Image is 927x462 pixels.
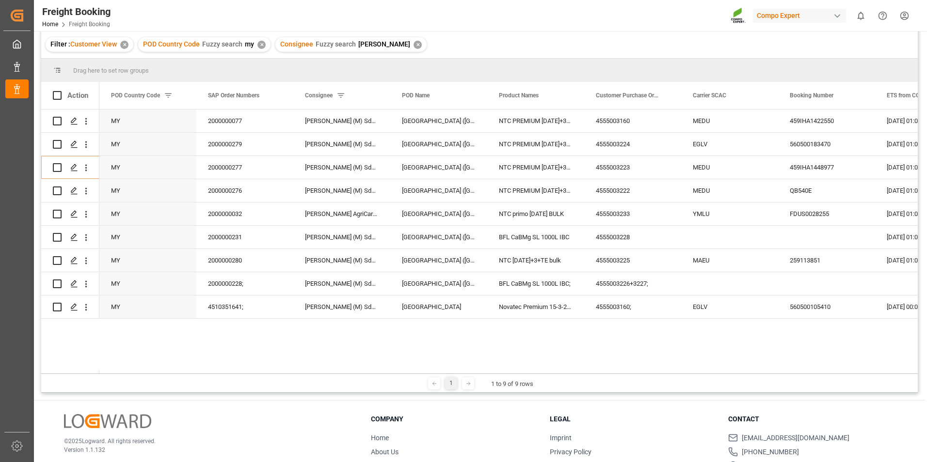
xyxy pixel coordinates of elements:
span: Customer Purchase Order Numbers [596,92,661,99]
div: MEDU [681,156,778,179]
div: Press SPACE to select this row. [41,202,99,226]
button: show 0 new notifications [850,5,872,27]
h3: Company [371,414,538,424]
div: [GEOGRAPHIC_DATA] ([GEOGRAPHIC_DATA]) [390,156,487,179]
span: POD Name [402,92,430,99]
div: MEDU [681,109,778,132]
div: NTC PREMIUM [DATE]+3+TE BULK [487,133,584,155]
div: [GEOGRAPHIC_DATA] ([GEOGRAPHIC_DATA]) [390,109,487,132]
h3: Legal [550,414,717,424]
div: NTC PREMIUM [DATE]+3+TE BULK [487,179,584,202]
div: 2000000231 [196,226,293,248]
a: Home [371,434,389,442]
div: 4555003224 [584,133,681,155]
div: Press SPACE to select this row. [41,249,99,272]
div: [GEOGRAPHIC_DATA] [390,295,487,318]
span: my [245,40,254,48]
img: Screenshot%202023-09-29%20at%2010.02.21.png_1712312052.png [731,7,746,24]
div: 259113851 [778,249,875,272]
h3: Contact [728,414,895,424]
span: Drag here to set row groups [73,67,149,74]
span: Customer View [70,40,117,48]
div: 4555003160; [584,295,681,318]
span: Carrier SCAC [693,92,726,99]
div: Press SPACE to select this row. [41,272,99,295]
p: © 2025 Logward. All rights reserved. [64,437,347,446]
span: SAP Order Numbers [208,92,259,99]
div: 2000000277 [196,156,293,179]
div: [PERSON_NAME] AgriCare Vietnam, Co., Ltd.,, [GEOGRAPHIC_DATA], [293,202,390,225]
div: 2000000032 [196,202,293,225]
div: Press SPACE to select this row. [41,226,99,249]
div: EGLV [681,133,778,155]
span: [EMAIL_ADDRESS][DOMAIN_NAME] [742,433,849,443]
div: Press SPACE to select this row. [41,109,99,133]
div: Freight Booking [42,4,111,19]
div: MY [99,295,196,318]
a: Home [42,21,58,28]
div: MY [99,272,196,295]
span: Product Names [499,92,539,99]
a: Privacy Policy [550,448,591,456]
div: EGLV [681,295,778,318]
a: About Us [371,448,399,456]
div: [GEOGRAPHIC_DATA] ([GEOGRAPHIC_DATA]) [390,179,487,202]
div: [PERSON_NAME] (M) Sdn Bhd, [STREET_ADDRESS] [293,133,390,155]
span: Fuzzy search [202,40,242,48]
div: MY [99,179,196,202]
div: 4555003222 [584,179,681,202]
div: 4555003223 [584,156,681,179]
div: 4555003225 [584,249,681,272]
div: ✕ [257,41,266,49]
div: NTC PREMIUM [DATE]+3+TE BULK [487,156,584,179]
div: FDUS0028255 [778,202,875,225]
div: [GEOGRAPHIC_DATA] ([GEOGRAPHIC_DATA]) [390,272,487,295]
div: MEDU [681,179,778,202]
div: YMLU [681,202,778,225]
a: Imprint [550,434,572,442]
div: [PERSON_NAME] (M) Sdn Bhd, [STREET_ADDRESS] [293,226,390,248]
div: 2000000280 [196,249,293,272]
div: MY [99,109,196,132]
div: [GEOGRAPHIC_DATA] ([GEOGRAPHIC_DATA]) [390,133,487,155]
div: 459IHA1422550 [778,109,875,132]
div: QB540E [778,179,875,202]
div: Press SPACE to select this row. [41,179,99,202]
div: MY [99,133,196,155]
div: [PERSON_NAME] (M) Sdn Bhd, [STREET_ADDRESS] [293,109,390,132]
div: [PERSON_NAME] (M) Sdn Bhd, [STREET_ADDRESS] [293,179,390,202]
div: 2000000228; [196,272,293,295]
div: [PERSON_NAME] (M) Sdn Bhd [293,295,390,318]
span: POD Country Code [111,92,160,99]
div: NTC primo [DATE] BULK [487,202,584,225]
div: 2000000279 [196,133,293,155]
div: Novatec Premium 15-3-20-2+10S+TE - BULK-; [487,295,584,318]
div: ✕ [414,41,422,49]
span: [PHONE_NUMBER] [742,447,799,457]
div: [PERSON_NAME] (M) Sdn Bhd, [STREET_ADDRESS] [293,156,390,179]
div: 560500183470 [778,133,875,155]
div: MY [99,226,196,248]
div: MY [99,202,196,225]
span: POD Country Code [143,40,200,48]
button: Help Center [872,5,894,27]
div: 4555003228 [584,226,681,248]
span: Consignee [280,40,313,48]
div: 4555003160 [584,109,681,132]
div: [GEOGRAPHIC_DATA] ([GEOGRAPHIC_DATA]) [390,226,487,248]
button: Compo Expert [753,6,850,25]
div: MY [99,249,196,272]
div: ✕ [120,41,128,49]
div: MAEU [681,249,778,272]
span: Filter : [50,40,70,48]
span: [PERSON_NAME] [358,40,410,48]
div: 4555003226+3227; [584,272,681,295]
div: 4555003233 [584,202,681,225]
div: 4510351641; [196,295,293,318]
div: Action [67,91,88,100]
div: [PERSON_NAME] (M) Sdn Bhd, [STREET_ADDRESS] [293,272,390,295]
div: 1 to 9 of 9 rows [491,379,533,389]
span: Fuzzy search [316,40,356,48]
div: NTC [DATE]+3+TE bulk [487,249,584,272]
